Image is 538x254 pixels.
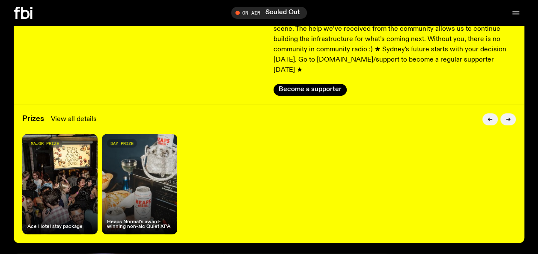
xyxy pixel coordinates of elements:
a: View all details [51,114,97,124]
span: major prize [31,141,59,146]
h4: Ace Hotel stay package [27,224,83,229]
h3: Prizes [22,115,44,123]
span: day prize [110,141,134,146]
h4: Heaps Normal's award-winning non-alc Quiet XPA [107,220,172,229]
button: On AirSouled Out [231,7,307,19]
button: Become a supporter [273,84,347,96]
